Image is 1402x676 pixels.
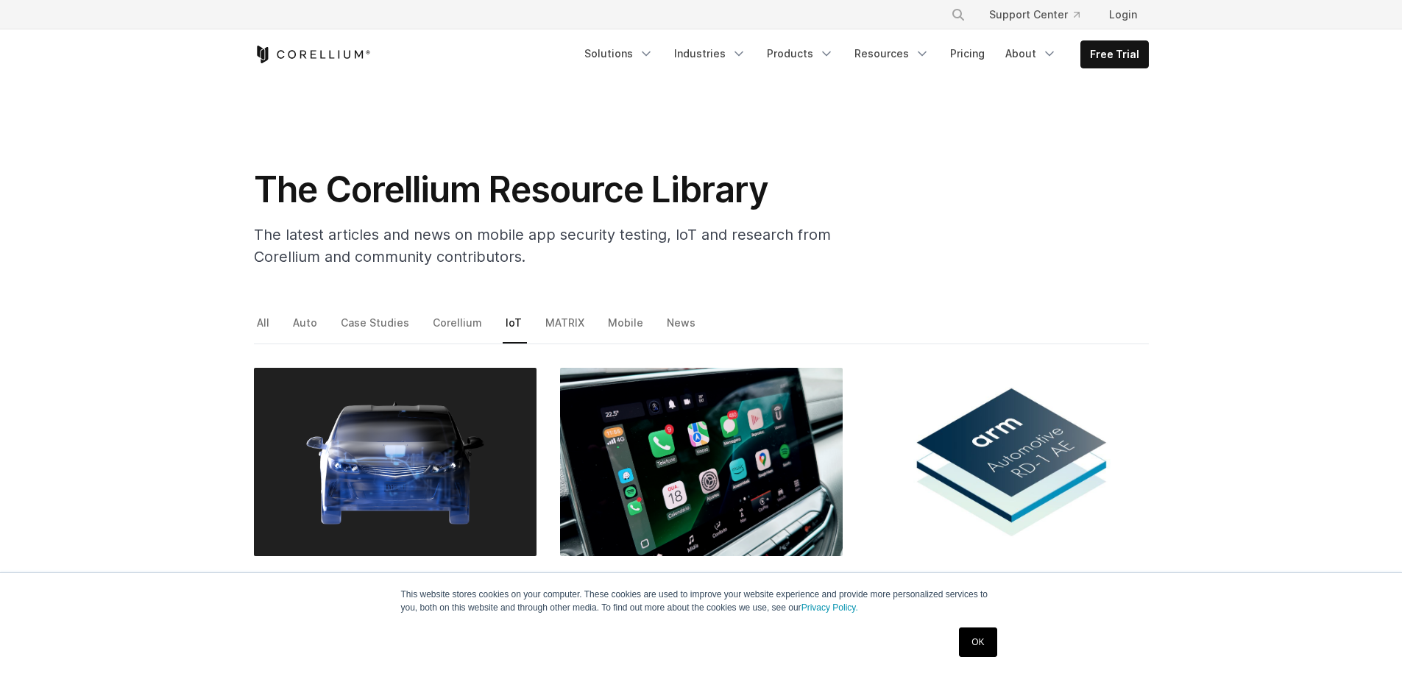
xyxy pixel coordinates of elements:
[801,602,858,613] a: Privacy Policy.
[560,368,843,556] img: Join Corellium at Embedded World 2025: Virtual Prototyping & SDVs
[338,313,414,344] a: Case Studies
[254,226,831,266] span: The latest articles and news on mobile app security testing, IoT and research from Corellium and ...
[846,40,938,67] a: Resources
[1081,41,1148,68] a: Free Trial
[605,313,648,344] a: Mobile
[665,40,755,67] a: Industries
[542,313,590,344] a: MATRIX
[254,168,843,212] h1: The Corellium Resource Library
[254,46,371,63] a: Corellium Home
[977,1,1091,28] a: Support Center
[576,40,662,67] a: Solutions
[290,313,322,344] a: Auto
[1097,1,1149,28] a: Login
[866,368,1149,556] img: Introducing the Arm RD-1AE Virtual Hardware Platform
[503,313,527,344] a: IoT
[959,627,996,657] a: OK
[430,313,487,344] a: Corellium
[941,40,994,67] a: Pricing
[996,40,1066,67] a: About
[576,40,1149,68] div: Navigation Menu
[664,313,701,344] a: News
[401,588,1002,614] p: This website stores cookies on your computer. These cookies are used to improve your website expe...
[933,1,1149,28] div: Navigation Menu
[254,368,537,556] img: Building a Firmware Package for Corellium Atlas
[254,313,275,344] a: All
[945,1,971,28] button: Search
[758,40,843,67] a: Products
